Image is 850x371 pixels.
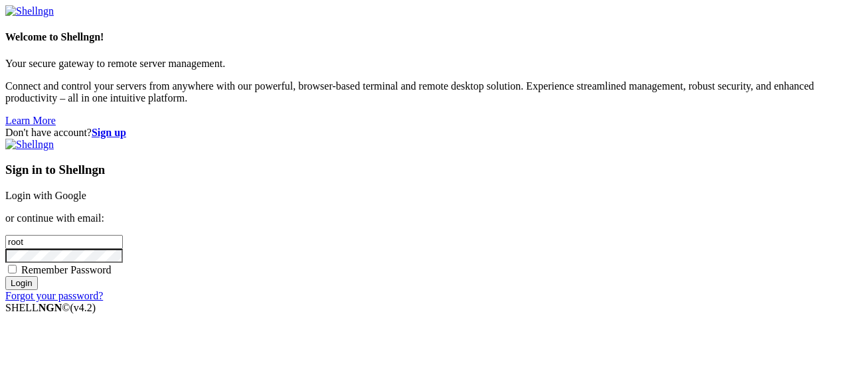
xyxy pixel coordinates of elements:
[5,212,845,224] p: or continue with email:
[5,190,86,201] a: Login with Google
[5,31,845,43] h4: Welcome to Shellngn!
[5,80,845,104] p: Connect and control your servers from anywhere with our powerful, browser-based terminal and remo...
[21,264,112,275] span: Remember Password
[5,276,38,290] input: Login
[8,265,17,273] input: Remember Password
[70,302,96,313] span: 4.2.0
[39,302,62,313] b: NGN
[5,127,845,139] div: Don't have account?
[5,58,845,70] p: Your secure gateway to remote server management.
[5,139,54,151] img: Shellngn
[5,235,123,249] input: Email address
[5,290,103,301] a: Forgot your password?
[5,115,56,126] a: Learn More
[5,5,54,17] img: Shellngn
[5,302,96,313] span: SHELL ©
[5,163,845,177] h3: Sign in to Shellngn
[92,127,126,138] a: Sign up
